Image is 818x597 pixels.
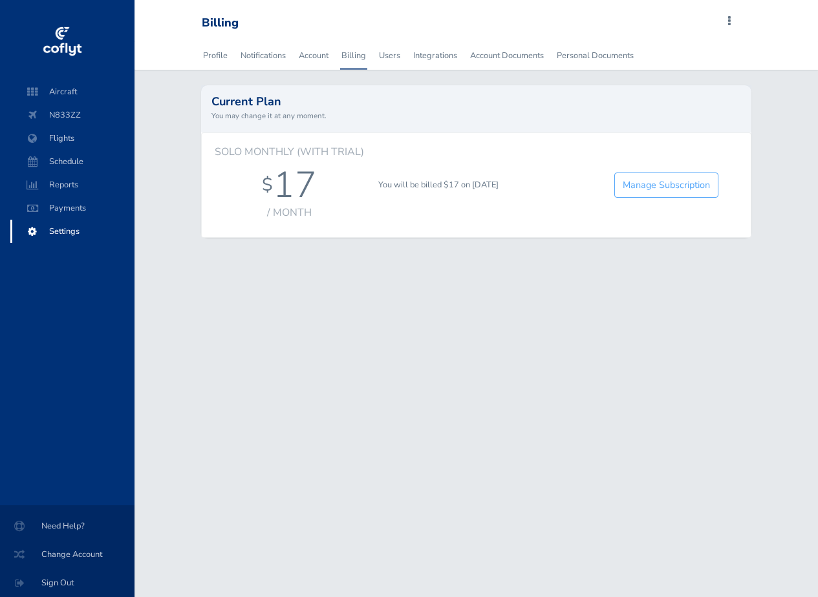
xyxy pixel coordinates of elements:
a: Profile [202,41,229,70]
a: Personal Documents [555,41,635,70]
div: $ [262,174,273,196]
span: Reports [23,173,122,196]
a: Notifications [239,41,287,70]
p: You will be billed $17 on [DATE] [378,178,595,191]
span: Need Help? [16,514,119,538]
img: coflyt logo [41,23,83,61]
div: / month [215,207,364,219]
div: Billing [202,16,239,30]
span: Aircraft [23,80,122,103]
a: Account Documents [469,41,545,70]
span: Flights [23,127,122,150]
h6: Solo Monthly (with Trial) [215,146,364,158]
div: 17 [273,163,317,207]
a: Account [297,41,330,70]
span: Schedule [23,150,122,173]
span: N833ZZ [23,103,122,127]
a: Integrations [412,41,458,70]
a: Manage Subscription [614,173,718,198]
span: Payments [23,196,122,220]
span: Sign Out [16,571,119,594]
span: Change Account [16,543,119,566]
a: Users [378,41,402,70]
span: Settings [23,220,122,243]
small: You may change it at any moment. [211,110,741,121]
h2: Current Plan [211,96,741,107]
a: Billing [340,41,367,70]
